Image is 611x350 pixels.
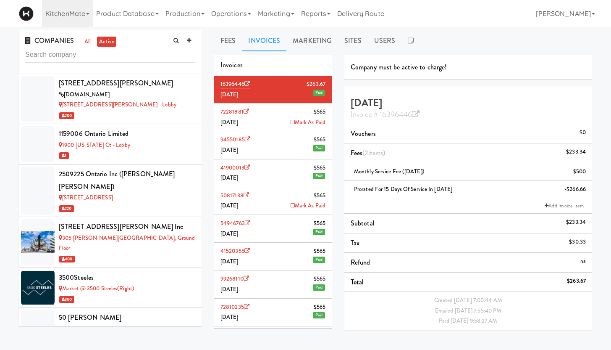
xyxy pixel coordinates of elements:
span: [DATE] [220,230,239,238]
li: 2509225 Ontario Inc ([PERSON_NAME] [PERSON_NAME])[STREET_ADDRESS] 220 [19,164,202,217]
img: Micromart [19,6,34,21]
a: 41520356 [220,247,250,255]
li: 41900013$565[DATE]Paid [214,159,332,187]
li: [STREET_ADDRESS][PERSON_NAME][DOMAIN_NAME][STREET_ADDRESS][PERSON_NAME] - Lobby 200 [19,74,202,124]
a: 54946763 [220,219,250,227]
div: 2509225 Ontario Inc ([PERSON_NAME] [PERSON_NAME]) [59,168,195,193]
span: 400 [59,256,75,262]
span: $565 [314,135,325,145]
a: 16396446 [220,80,250,88]
div: 50 [PERSON_NAME] [59,311,195,324]
a: [STREET_ADDRESS] [59,194,113,202]
div: [STREET_ADDRESS][PERSON_NAME] Inc [59,220,195,233]
span: [DATE] [220,174,239,182]
li: 1159006 Ontario Limited1900 [US_STATE] Ct - Lobby 1 [19,124,202,164]
div: na [580,256,586,267]
div: Paid [DATE] 9:58:27 AM [351,316,586,326]
span: 1 [59,152,69,159]
div: $0 [580,127,586,138]
a: active [97,37,116,47]
a: 41900013 [220,164,250,172]
span: COMPANIES [25,36,74,45]
span: Paid [313,90,325,96]
li: 16396446$263.67[DATE]Paid [214,76,332,103]
span: [DATE] [220,90,239,98]
a: 50817138 [220,191,249,199]
div: [DOMAIN_NAME] [59,90,195,100]
span: 300 [59,296,74,303]
a: Invoice # 16396446 [351,109,420,120]
div: [STREET_ADDRESS][PERSON_NAME] [59,77,195,90]
span: Paid [313,312,325,318]
a: Marketing [286,30,338,51]
a: 305 [PERSON_NAME][GEOGRAPHIC_DATA], Ground Floor [59,234,195,252]
li: 94550185$565[DATE]Paid [214,131,332,159]
a: 50MINTHORN [59,325,100,333]
a: Mark As Paid [291,201,325,211]
a: Add Invoice Item [543,202,586,210]
span: $263.67 [307,79,325,90]
li: 54946763$565[DATE]Paid [214,215,332,243]
li: 3500SteelesMarket @ 3500 Steeles(Right) 300 [19,268,202,308]
div: 1159006 Ontario Limited [59,127,195,140]
a: 72281881 [220,108,249,116]
div: -$266.66 [564,184,586,195]
input: Search company [25,47,195,63]
span: Prorated for 15 days of service in [DATE] [354,185,452,193]
li: 72281881$565[DATE]Mark As Paid [214,103,332,131]
div: $233.34 [566,217,586,228]
span: $565 [314,246,325,257]
a: 99268110 [220,275,249,283]
ng-pluralize: items [368,148,383,158]
span: $565 [314,163,325,173]
span: Tax [351,238,359,248]
a: Invoices [242,30,286,51]
div: $500 [573,167,586,177]
a: 1900 [US_STATE] Ct - Lobby [59,141,130,149]
span: Vouchers [351,129,376,138]
span: Monthly Service Fee ([DATE]) [354,167,425,175]
span: [DATE] [220,118,239,126]
li: [STREET_ADDRESS][PERSON_NAME] Inc305 [PERSON_NAME][GEOGRAPHIC_DATA], Ground Floor 400 [19,217,202,268]
div: 3500Steeles [59,271,195,284]
span: $565 [314,302,325,313]
span: Paid [313,173,325,179]
div: Emailed [DATE] 7:55:40 PM [351,306,586,316]
span: Refund [351,257,370,267]
a: 72810235 [220,303,249,311]
div: $30.33 [569,237,586,247]
span: $565 [314,191,325,201]
span: Paid [313,284,325,291]
span: Paid [313,257,325,263]
span: 200 [59,112,74,119]
span: 220 [59,205,74,212]
li: Monthly Service Fee ([DATE])$500 [344,163,592,181]
span: [DATE] [220,285,239,293]
span: Fees [351,148,385,158]
span: [DATE] [220,257,239,265]
a: Sites [338,30,368,51]
a: Market @ 3500 Steeles(Right) [59,284,134,292]
li: 99268110$565[DATE]Paid [214,270,332,298]
span: Paid [313,145,325,151]
a: 94550185 [220,135,250,143]
span: Invoices [220,60,243,70]
a: Users [368,30,402,51]
span: Paid [313,229,325,235]
span: $565 [314,218,325,229]
span: Total [351,277,364,287]
div: Created [DATE] 7:00:44 AM [351,295,586,306]
span: [DATE] [220,202,239,209]
li: 72810235$565[DATE]Paid [214,299,332,326]
div: $263.67 [567,276,586,286]
a: [STREET_ADDRESS][PERSON_NAME] - Lobby [59,101,176,109]
li: Prorated for 15 days of service in [DATE]-$266.66 [344,181,592,199]
li: 50 [PERSON_NAME]50MINTHORN 1 [19,308,202,348]
li: 50817138$565[DATE]Mark As Paid [214,187,332,215]
span: [DATE] [220,313,239,321]
span: [DATE] [220,146,239,154]
span: $565 [314,274,325,284]
a: all [82,37,93,47]
a: Mark As Paid [291,117,325,128]
div: Company must be active to charge! [344,55,592,80]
